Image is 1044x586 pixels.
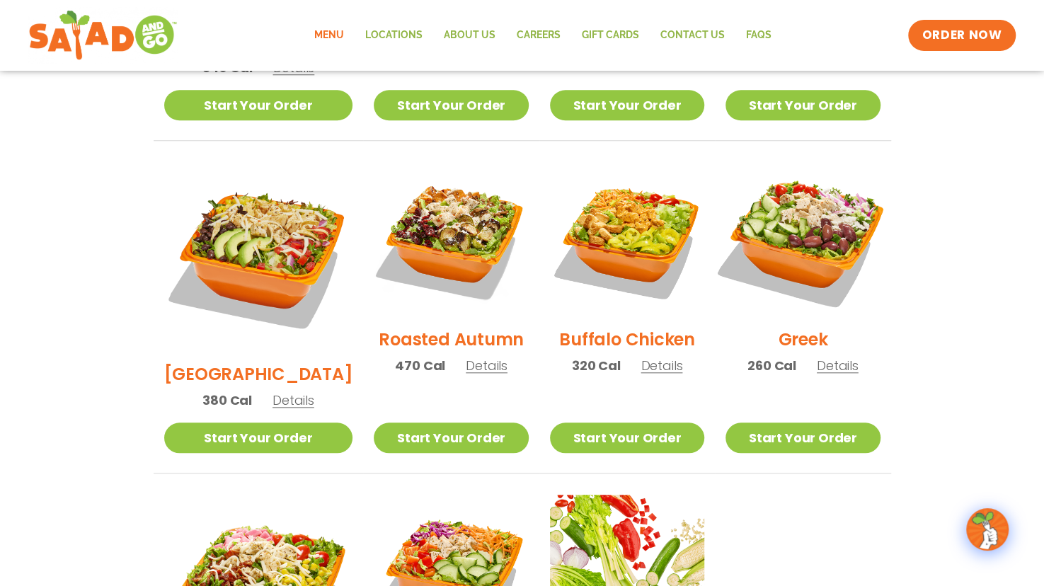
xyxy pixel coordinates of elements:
[304,19,782,52] nav: Menu
[374,423,528,453] a: Start Your Order
[550,162,704,316] img: Product photo for Buffalo Chicken Salad
[550,90,704,120] a: Start Your Order
[433,19,506,52] a: About Us
[712,149,893,330] img: Product photo for Greek Salad
[164,90,353,120] a: Start Your Order
[273,391,314,409] span: Details
[374,162,528,316] img: Product photo for Roasted Autumn Salad
[466,357,507,374] span: Details
[355,19,433,52] a: Locations
[202,391,252,410] span: 380 Cal
[379,327,524,352] h2: Roasted Autumn
[725,423,880,453] a: Start Your Order
[164,362,353,386] h2: [GEOGRAPHIC_DATA]
[778,327,827,352] h2: Greek
[572,356,621,375] span: 320 Cal
[571,19,650,52] a: GIFT CARDS
[395,356,445,375] span: 470 Cal
[725,90,880,120] a: Start Your Order
[559,327,694,352] h2: Buffalo Chicken
[908,20,1016,51] a: ORDER NOW
[641,357,682,374] span: Details
[374,90,528,120] a: Start Your Order
[164,423,353,453] a: Start Your Order
[164,162,353,351] img: Product photo for BBQ Ranch Salad
[28,7,178,64] img: new-SAG-logo-768×292
[922,27,1002,44] span: ORDER NOW
[747,356,796,375] span: 260 Cal
[735,19,782,52] a: FAQs
[273,59,314,76] span: Details
[968,510,1007,549] img: wpChatIcon
[550,423,704,453] a: Start Your Order
[304,19,355,52] a: Menu
[650,19,735,52] a: Contact Us
[506,19,571,52] a: Careers
[817,357,859,374] span: Details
